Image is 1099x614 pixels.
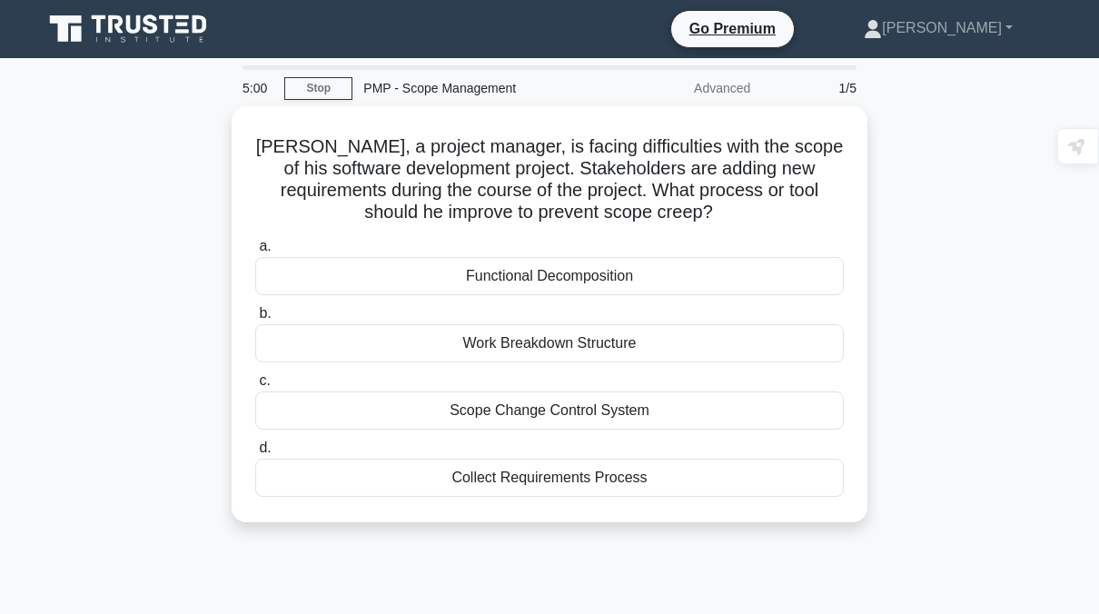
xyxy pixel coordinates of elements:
[259,440,271,455] span: d.
[255,257,844,295] div: Functional Decomposition
[678,17,787,40] a: Go Premium
[761,70,867,106] div: 1/5
[255,391,844,430] div: Scope Change Control System
[255,324,844,362] div: Work Breakdown Structure
[352,70,602,106] div: PMP - Scope Management
[253,135,846,224] h5: [PERSON_NAME], a project manager, is facing difficulties with the scope of his software developme...
[259,305,271,321] span: b.
[820,10,1056,46] a: [PERSON_NAME]
[259,372,270,388] span: c.
[284,77,352,100] a: Stop
[259,238,271,253] span: a.
[255,459,844,497] div: Collect Requirements Process
[602,70,761,106] div: Advanced
[232,70,284,106] div: 5:00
